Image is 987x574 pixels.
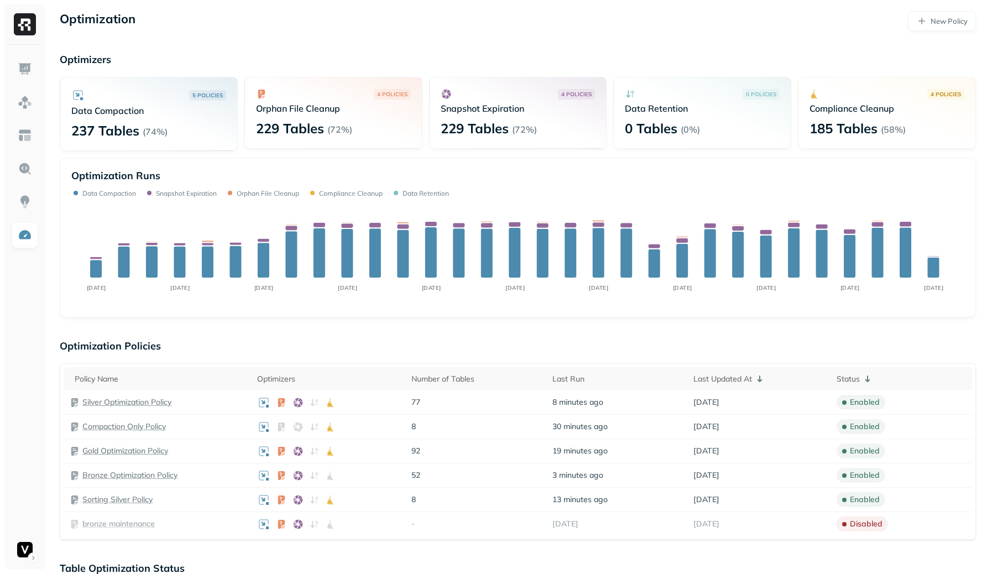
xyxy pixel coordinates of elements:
[60,53,976,66] p: Optimizers
[411,421,541,432] p: 8
[625,119,677,137] p: 0 Tables
[589,284,608,291] tspan: [DATE]
[673,284,692,291] tspan: [DATE]
[840,284,860,291] tspan: [DATE]
[60,340,976,352] p: Optimization Policies
[693,397,719,408] span: [DATE]
[850,470,880,481] p: enabled
[256,103,411,114] p: Orphan File Cleanup
[931,16,968,27] p: New Policy
[881,124,906,135] p: ( 58% )
[71,105,226,116] p: Data Compaction
[908,11,976,31] a: New Policy
[552,446,608,456] span: 19 minutes ago
[18,195,32,209] img: Insights
[327,124,352,135] p: ( 72% )
[810,103,964,114] p: Compliance Cleanup
[254,284,274,291] tspan: [DATE]
[256,119,324,137] p: 229 Tables
[82,470,177,481] a: Bronze Optimization Policy
[552,519,578,529] span: [DATE]
[192,91,223,100] p: 5 POLICIES
[552,470,603,481] span: 3 minutes ago
[18,95,32,109] img: Assets
[850,494,880,505] p: enabled
[693,470,719,481] span: [DATE]
[441,103,596,114] p: Snapshot Expiration
[552,374,682,384] div: Last Run
[82,519,155,529] a: bronze maintenance
[82,397,171,408] a: Silver Optimization Policy
[411,519,541,529] p: -
[411,470,541,481] p: 52
[156,189,217,197] p: Snapshot Expiration
[71,169,160,182] p: Optimization Runs
[693,494,719,505] span: [DATE]
[850,421,880,432] p: enabled
[850,397,880,408] p: enabled
[143,126,168,137] p: ( 74% )
[693,519,719,529] span: [DATE]
[850,446,880,456] p: enabled
[17,542,33,557] img: Voodoo
[60,11,135,31] p: Optimization
[75,374,246,384] div: Policy Name
[552,397,603,408] span: 8 minutes ago
[403,189,449,197] p: Data Retention
[411,494,541,505] p: 8
[411,374,541,384] div: Number of Tables
[810,119,878,137] p: 185 Tables
[377,90,408,98] p: 4 POLICIES
[552,421,608,432] span: 30 minutes ago
[625,103,780,114] p: Data Retention
[170,284,190,291] tspan: [DATE]
[931,90,961,98] p: 4 POLICIES
[18,161,32,176] img: Query Explorer
[441,119,509,137] p: 229 Tables
[18,128,32,143] img: Asset Explorer
[338,284,357,291] tspan: [DATE]
[505,284,525,291] tspan: [DATE]
[319,189,383,197] p: Compliance Cleanup
[411,446,541,456] p: 92
[82,494,153,505] a: Sorting Silver Policy
[693,446,719,456] span: [DATE]
[82,421,166,432] a: Compaction Only Policy
[693,421,719,432] span: [DATE]
[512,124,537,135] p: ( 72% )
[561,90,592,98] p: 4 POLICIES
[87,284,106,291] tspan: [DATE]
[422,284,441,291] tspan: [DATE]
[837,372,967,385] div: Status
[82,446,168,456] a: Gold Optimization Policy
[411,397,541,408] p: 77
[18,62,32,76] img: Dashboard
[924,284,943,291] tspan: [DATE]
[552,494,608,505] span: 13 minutes ago
[850,519,882,529] p: disabled
[257,374,400,384] div: Optimizers
[237,189,299,197] p: Orphan File Cleanup
[746,90,776,98] p: 0 POLICIES
[71,122,139,139] p: 237 Tables
[18,228,32,242] img: Optimization
[14,13,36,35] img: Ryft
[693,372,826,385] div: Last Updated At
[681,124,700,135] p: ( 0% )
[756,284,776,291] tspan: [DATE]
[82,189,136,197] p: Data Compaction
